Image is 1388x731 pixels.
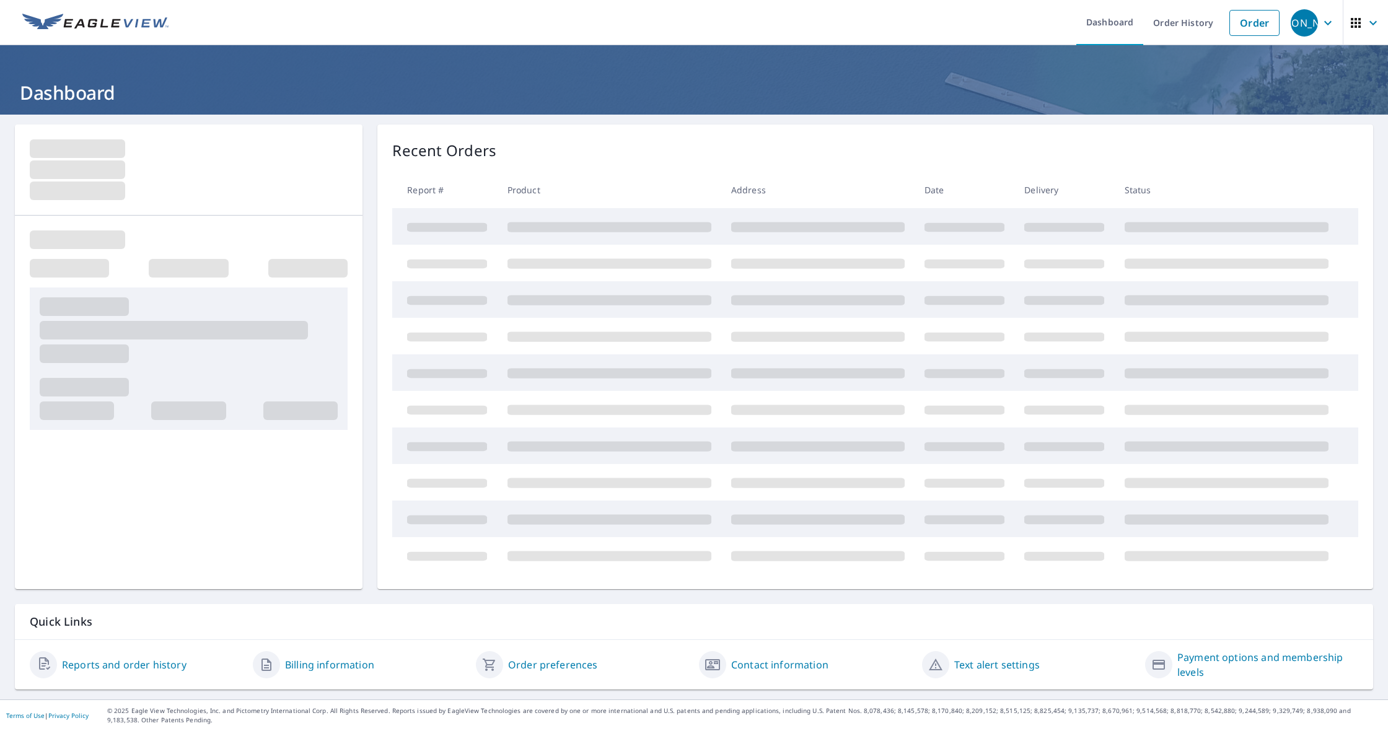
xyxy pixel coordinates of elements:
p: Recent Orders [392,139,496,162]
th: Address [721,172,915,208]
a: Terms of Use [6,711,45,720]
th: Delivery [1014,172,1114,208]
h1: Dashboard [15,80,1373,105]
th: Product [498,172,721,208]
th: Date [915,172,1014,208]
a: Privacy Policy [48,711,89,720]
a: Order preferences [508,657,598,672]
a: Reports and order history [62,657,187,672]
div: [PERSON_NAME] [1291,9,1318,37]
a: Text alert settings [954,657,1040,672]
a: Contact information [731,657,828,672]
th: Status [1115,172,1338,208]
a: Order [1229,10,1280,36]
a: Billing information [285,657,374,672]
th: Report # [392,172,497,208]
a: Payment options and membership levels [1177,650,1358,680]
p: © 2025 Eagle View Technologies, Inc. and Pictometry International Corp. All Rights Reserved. Repo... [107,706,1382,725]
img: EV Logo [22,14,169,32]
p: | [6,712,89,719]
p: Quick Links [30,614,1358,629]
